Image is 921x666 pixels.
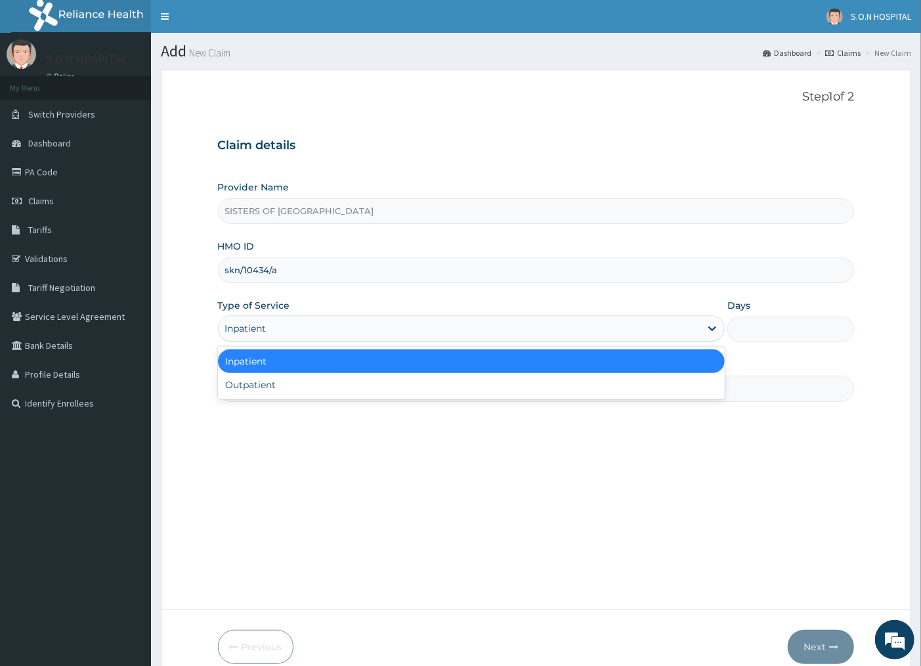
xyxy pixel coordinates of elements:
[763,47,811,58] a: Dashboard
[46,72,77,81] a: Online
[218,139,855,153] h3: Claim details
[7,359,250,405] textarea: Type your message and hit 'Enter'
[225,322,267,335] div: Inpatient
[218,240,255,253] label: HMO ID
[218,630,293,664] button: Previous
[215,7,247,38] div: Minimize live chat window
[28,282,95,294] span: Tariff Negotiation
[727,299,750,312] label: Days
[825,47,861,58] a: Claims
[186,48,230,58] small: New Claim
[218,299,290,312] label: Type of Service
[46,53,127,65] p: S.O.N HOSPITAL
[24,66,53,99] img: d_794563401_company_1708531726252_794563401
[862,47,911,58] li: New Claim
[218,90,855,104] p: Step 1 of 2
[68,74,221,91] div: Chat with us now
[28,108,95,120] span: Switch Providers
[76,166,181,298] span: We're online!
[28,224,52,236] span: Tariffs
[161,43,911,60] h1: Add
[28,137,71,149] span: Dashboard
[218,181,289,194] label: Provider Name
[826,9,843,25] img: User Image
[788,630,854,664] button: Next
[28,195,54,207] span: Claims
[218,373,725,397] div: Outpatient
[7,39,36,69] img: User Image
[218,257,855,283] input: Enter HMO ID
[851,11,911,22] span: S.O.N HOSPITAL
[218,349,725,373] div: Inpatient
